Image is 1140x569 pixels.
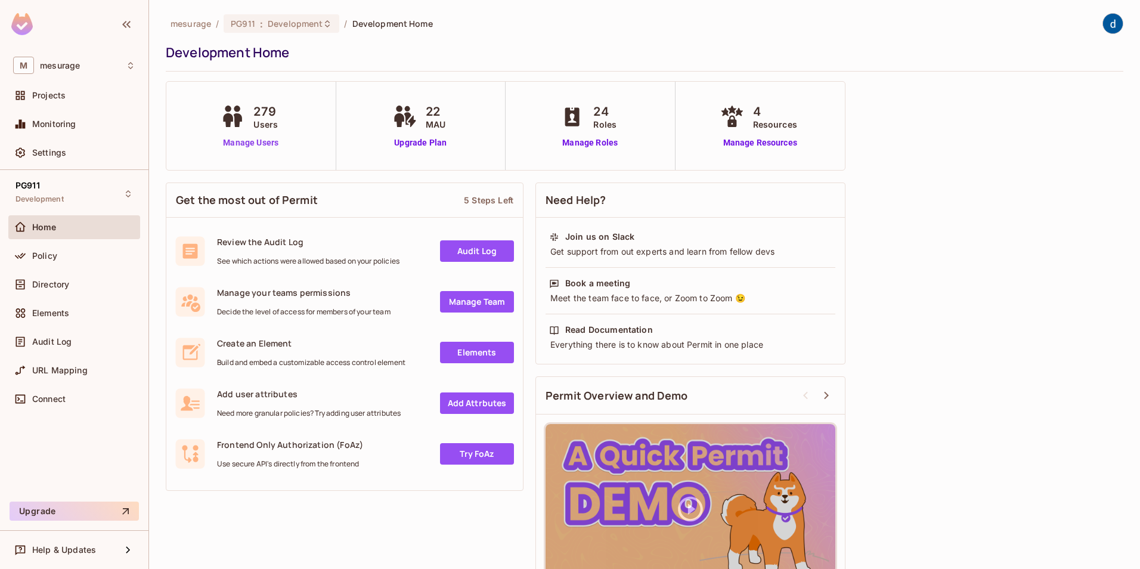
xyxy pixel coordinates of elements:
[218,137,284,149] a: Manage Users
[565,277,630,289] div: Book a meeting
[32,222,57,232] span: Home
[16,181,40,190] span: PG911
[593,118,617,131] span: Roles
[753,118,797,131] span: Resources
[440,291,514,313] a: Manage Team
[166,44,1117,61] div: Development Home
[11,13,33,35] img: SReyMgAAAABJRU5ErkJggg==
[32,280,69,289] span: Directory
[10,502,139,521] button: Upgrade
[32,308,69,318] span: Elements
[549,246,832,258] div: Get support from out experts and learn from fellow devs
[426,103,445,120] span: 22
[217,409,401,418] span: Need more granular policies? Try adding user attributes
[549,292,832,304] div: Meet the team face to face, or Zoom to Zoom 😉
[440,392,514,414] a: Add Attrbutes
[32,366,88,375] span: URL Mapping
[253,118,278,131] span: Users
[32,337,72,347] span: Audit Log
[40,61,80,70] span: Workspace: mesurage
[549,339,832,351] div: Everything there is to know about Permit in one place
[217,439,363,450] span: Frontend Only Authorization (FoAz)
[32,119,76,129] span: Monitoring
[546,388,688,403] span: Permit Overview and Demo
[231,18,255,29] span: PG911
[565,324,653,336] div: Read Documentation
[217,358,405,367] span: Build and embed a customizable access control element
[593,103,617,120] span: 24
[464,194,513,206] div: 5 Steps Left
[717,137,803,149] a: Manage Resources
[440,342,514,363] a: Elements
[440,443,514,465] a: Try FoAz
[217,256,399,266] span: See which actions were allowed based on your policies
[753,103,797,120] span: 4
[32,394,66,404] span: Connect
[546,193,606,208] span: Need Help?
[440,240,514,262] a: Audit Log
[32,251,57,261] span: Policy
[565,231,634,243] div: Join us on Slack
[268,18,323,29] span: Development
[253,103,278,120] span: 279
[426,118,445,131] span: MAU
[217,287,391,298] span: Manage your teams permissions
[16,194,64,204] span: Development
[344,18,347,29] li: /
[259,19,264,29] span: :
[217,307,391,317] span: Decide the level of access for members of your team
[557,137,622,149] a: Manage Roles
[171,18,211,29] span: the active workspace
[217,459,363,469] span: Use secure API's directly from the frontend
[217,338,405,349] span: Create an Element
[217,388,401,400] span: Add user attributes
[1103,14,1123,33] img: dev 911gcl
[352,18,433,29] span: Development Home
[176,193,318,208] span: Get the most out of Permit
[13,57,34,74] span: M
[217,236,399,248] span: Review the Audit Log
[32,91,66,100] span: Projects
[32,148,66,157] span: Settings
[32,545,96,555] span: Help & Updates
[390,137,451,149] a: Upgrade Plan
[216,18,219,29] li: /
